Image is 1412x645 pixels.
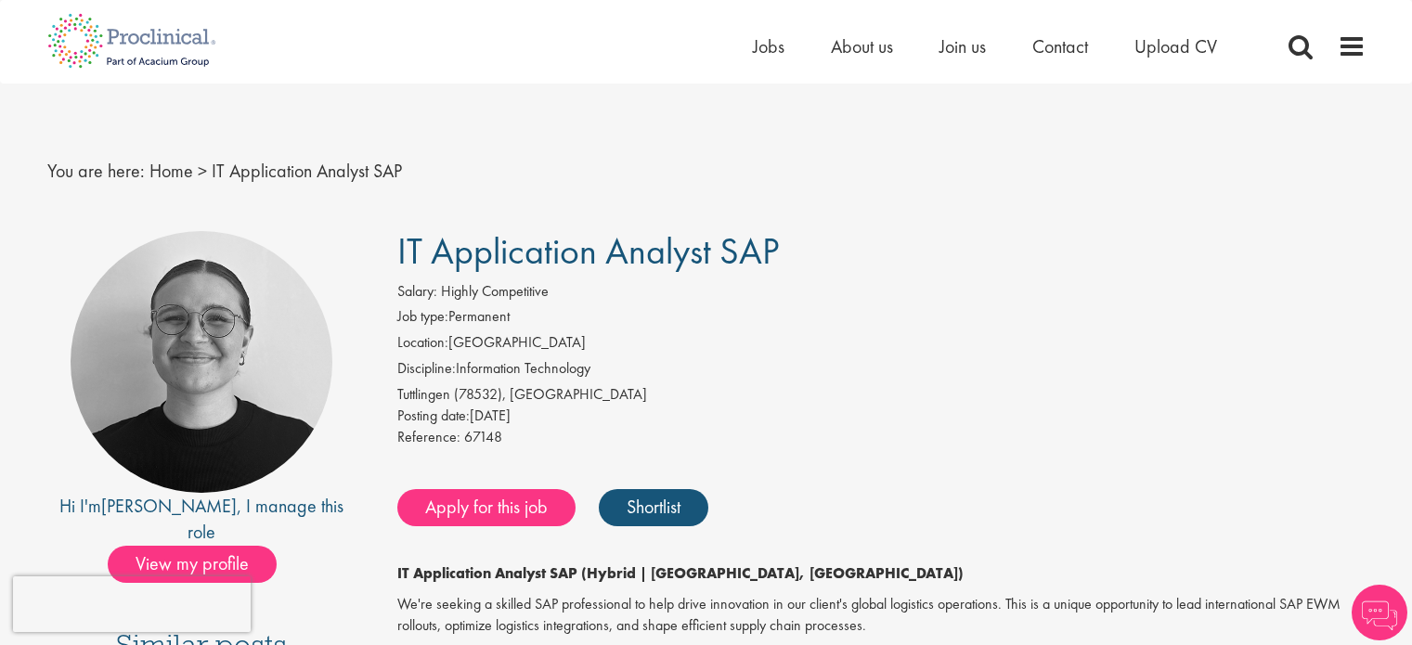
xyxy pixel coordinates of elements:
[397,594,1366,637] p: We're seeking a skilled SAP professional to help drive innovation in our client's global logistic...
[397,563,964,583] strong: IT Application Analyst SAP (Hybrid | [GEOGRAPHIC_DATA], [GEOGRAPHIC_DATA])
[47,159,145,183] span: You are here:
[101,494,237,518] a: [PERSON_NAME]
[1032,34,1088,58] a: Contact
[753,34,784,58] a: Jobs
[397,358,456,380] label: Discipline:
[212,159,402,183] span: IT Application Analyst SAP
[71,231,332,493] img: imeage of recruiter Emma Pretorious
[397,489,576,526] a: Apply for this job
[397,406,470,425] span: Posting date:
[397,332,1366,358] li: [GEOGRAPHIC_DATA]
[599,489,708,526] a: Shortlist
[1352,585,1407,640] img: Chatbot
[47,493,356,546] div: Hi I'm , I manage this role
[831,34,893,58] a: About us
[939,34,986,58] a: Join us
[397,332,448,354] label: Location:
[13,576,251,632] iframe: reCAPTCHA
[397,427,460,448] label: Reference:
[397,306,448,328] label: Job type:
[108,549,295,574] a: View my profile
[1134,34,1217,58] a: Upload CV
[397,406,1366,427] div: [DATE]
[397,384,1366,406] div: Tuttlingen (78532), [GEOGRAPHIC_DATA]
[441,281,549,301] span: Highly Competitive
[108,546,277,583] span: View my profile
[397,358,1366,384] li: Information Technology
[397,306,1366,332] li: Permanent
[198,159,207,183] span: >
[397,281,437,303] label: Salary:
[464,427,502,446] span: 67148
[397,227,779,275] span: IT Application Analyst SAP
[149,159,193,183] a: breadcrumb link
